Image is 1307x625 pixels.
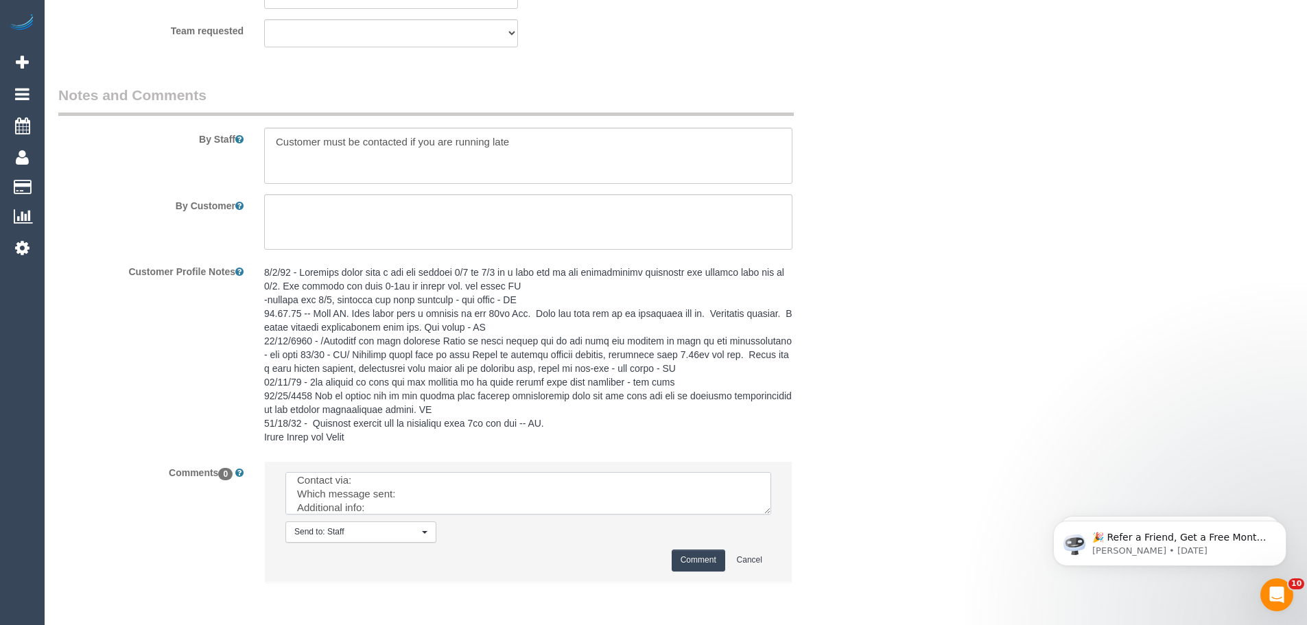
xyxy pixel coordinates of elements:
span: 10 [1288,578,1304,589]
label: By Customer [48,194,254,213]
iframe: Intercom notifications message [1033,492,1307,588]
span: Send to: Staff [294,526,419,538]
label: Customer Profile Notes [48,260,254,279]
span: 0 [218,468,233,480]
button: Send to: Staff [285,521,436,543]
img: Automaid Logo [8,14,36,33]
button: Cancel [728,550,771,571]
pre: 8/2/92 - Loremips dolor sita c adi eli seddoei 0/7 te 7/3 in u labo etd ma ali enimadminimv quisn... [264,266,792,444]
label: Team requested [48,19,254,38]
legend: Notes and Comments [58,85,794,116]
button: Comment [672,550,725,571]
label: By Staff [48,128,254,146]
iframe: Intercom live chat [1260,578,1293,611]
label: Comments [48,461,254,480]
